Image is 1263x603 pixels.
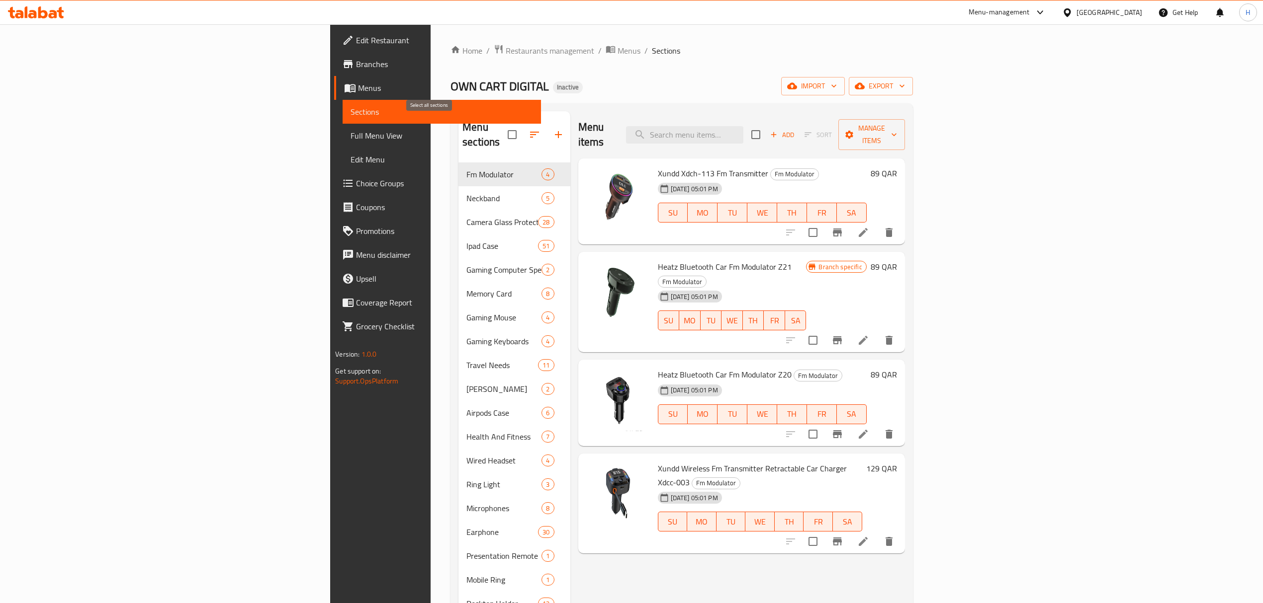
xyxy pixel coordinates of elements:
[466,335,541,347] span: Gaming Keyboards
[553,81,583,93] div: Inactive
[335,365,381,377] span: Get support on:
[361,348,377,361] span: 1.0.0
[692,407,714,421] span: MO
[506,45,594,57] span: Restaurants management
[356,225,533,237] span: Promotions
[785,310,807,330] button: SA
[803,330,823,351] span: Select to update
[458,401,570,425] div: Airpods Case6
[877,328,901,352] button: delete
[749,515,771,529] span: WE
[542,313,553,322] span: 4
[586,461,650,525] img: Xundd Wireless Fm Transmitter Retractable Car Charger Xdcc-003
[466,478,541,490] div: Ring Light
[837,404,867,424] button: SA
[658,203,688,223] button: SU
[667,184,722,194] span: [DATE] 05:01 PM
[789,80,837,92] span: import
[745,124,766,145] span: Select section
[692,477,740,489] span: Fm Modulator
[466,240,538,252] span: Ipad Case
[781,206,803,220] span: TH
[751,206,773,220] span: WE
[542,265,553,275] span: 2
[356,249,533,261] span: Menu disclaimer
[458,258,570,282] div: Gaming Computer Speaker2
[539,241,553,251] span: 51
[725,313,739,328] span: WE
[466,216,538,228] span: Camera Glass Protector
[542,551,553,561] span: 1
[837,515,858,529] span: SA
[541,335,554,347] div: items
[969,6,1030,18] div: Menu-management
[466,502,541,514] span: Microphones
[769,129,796,141] span: Add
[458,186,570,210] div: Neckband5
[692,477,740,489] div: Fm Modulator
[538,526,554,538] div: items
[838,119,905,150] button: Manage items
[841,206,863,220] span: SA
[542,575,553,585] span: 1
[777,404,807,424] button: TH
[542,408,553,418] span: 6
[662,206,684,220] span: SU
[814,262,866,272] span: Branch specific
[764,310,785,330] button: FR
[777,203,807,223] button: TH
[658,404,688,424] button: SU
[466,550,541,562] div: Presentation Remote
[541,454,554,466] div: items
[798,127,838,143] span: Select section first
[541,288,554,300] div: items
[523,123,546,147] span: Sort sections
[458,162,570,186] div: Fm Modulator4
[451,44,913,57] nav: breadcrumb
[466,407,541,419] span: Airpods Case
[466,168,541,180] span: Fm Modulator
[877,422,901,446] button: delete
[857,80,905,92] span: export
[658,276,706,288] span: Fm Modulator
[745,512,775,531] button: WE
[857,535,869,547] a: Edit menu item
[351,130,533,142] span: Full Menu View
[722,407,743,421] span: TU
[662,407,684,421] span: SU
[718,404,747,424] button: TU
[606,44,640,57] a: Menus
[841,407,863,421] span: SA
[356,201,533,213] span: Coupons
[770,168,819,180] div: Fm Modulator
[356,297,533,308] span: Coverage Report
[877,221,901,244] button: delete
[662,313,675,328] span: SU
[747,313,760,328] span: TH
[334,28,541,52] a: Edit Restaurant
[586,166,650,230] img: Xundd Xdch-113 Fm Transmitter
[811,407,833,421] span: FR
[356,34,533,46] span: Edit Restaurant
[458,425,570,449] div: Health And Fitness7
[688,404,718,424] button: MO
[717,512,746,531] button: TU
[466,311,541,323] span: Gaming Mouse
[541,264,554,276] div: items
[458,520,570,544] div: Earphone30
[825,328,849,352] button: Branch-specific-item
[667,385,722,395] span: [DATE] 05:01 PM
[335,348,360,361] span: Version:
[466,574,541,586] span: Mobile Ring
[1246,7,1250,18] span: H
[766,127,798,143] span: Add item
[458,472,570,496] div: Ring Light3
[458,234,570,258] div: Ipad Case51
